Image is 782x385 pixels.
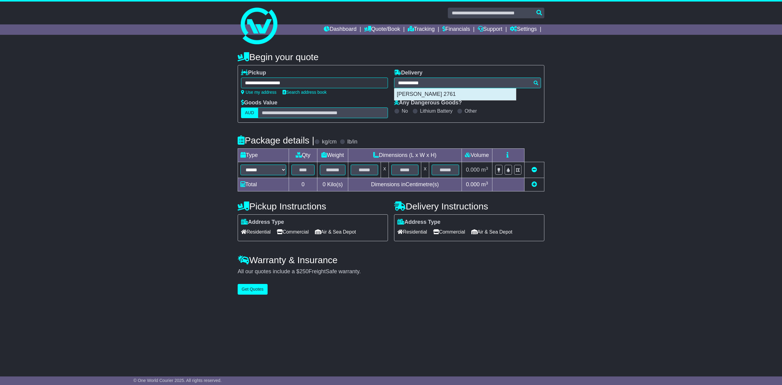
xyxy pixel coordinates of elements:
label: Address Type [241,219,284,226]
h4: Warranty & Insurance [238,255,544,265]
span: © One World Courier 2025. All rights reserved. [133,378,222,383]
td: Qty [289,149,317,162]
h4: Begin your quote [238,52,544,62]
td: x [421,162,429,178]
td: Dimensions in Centimetre(s) [348,178,462,191]
td: Type [238,149,289,162]
td: Volume [462,149,492,162]
td: x [381,162,389,178]
td: Dimensions (L x W x H) [348,149,462,162]
label: Any Dangerous Goods? [394,100,462,106]
span: m [481,181,488,187]
span: Commercial [277,227,309,237]
typeahead: Please provide city [394,78,541,88]
h4: Pickup Instructions [238,201,388,211]
label: Address Type [397,219,440,226]
label: Delivery [394,70,422,76]
a: Remove this item [532,167,537,173]
label: No [402,108,408,114]
label: Other [465,108,477,114]
span: Air & Sea Depot [471,227,513,237]
h4: Delivery Instructions [394,201,544,211]
a: Quote/Book [364,24,400,35]
button: Get Quotes [238,284,268,295]
sup: 3 [486,181,488,185]
div: All our quotes include a $ FreightSafe warranty. [238,268,544,275]
a: Settings [510,24,537,35]
a: Add new item [532,181,537,187]
span: m [481,167,488,173]
td: 0 [289,178,317,191]
span: 0.000 [466,167,480,173]
label: kg/cm [322,139,337,145]
td: Total [238,178,289,191]
h4: Package details | [238,135,314,145]
a: Tracking [408,24,435,35]
div: [PERSON_NAME] 2761 [394,89,516,100]
label: AUD [241,107,258,118]
td: Weight [317,149,348,162]
span: Air & Sea Depot [315,227,356,237]
sup: 3 [486,166,488,171]
a: Dashboard [324,24,356,35]
label: Pickup [241,70,266,76]
label: Lithium Battery [420,108,453,114]
label: lb/in [347,139,357,145]
span: 0.000 [466,181,480,187]
span: Residential [241,227,271,237]
span: 250 [299,268,309,274]
label: Goods Value [241,100,277,106]
span: 0 [323,181,326,187]
a: Support [478,24,502,35]
a: Search address book [283,90,327,95]
td: Kilo(s) [317,178,348,191]
span: Commercial [433,227,465,237]
a: Use my address [241,90,276,95]
a: Financials [442,24,470,35]
span: Residential [397,227,427,237]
